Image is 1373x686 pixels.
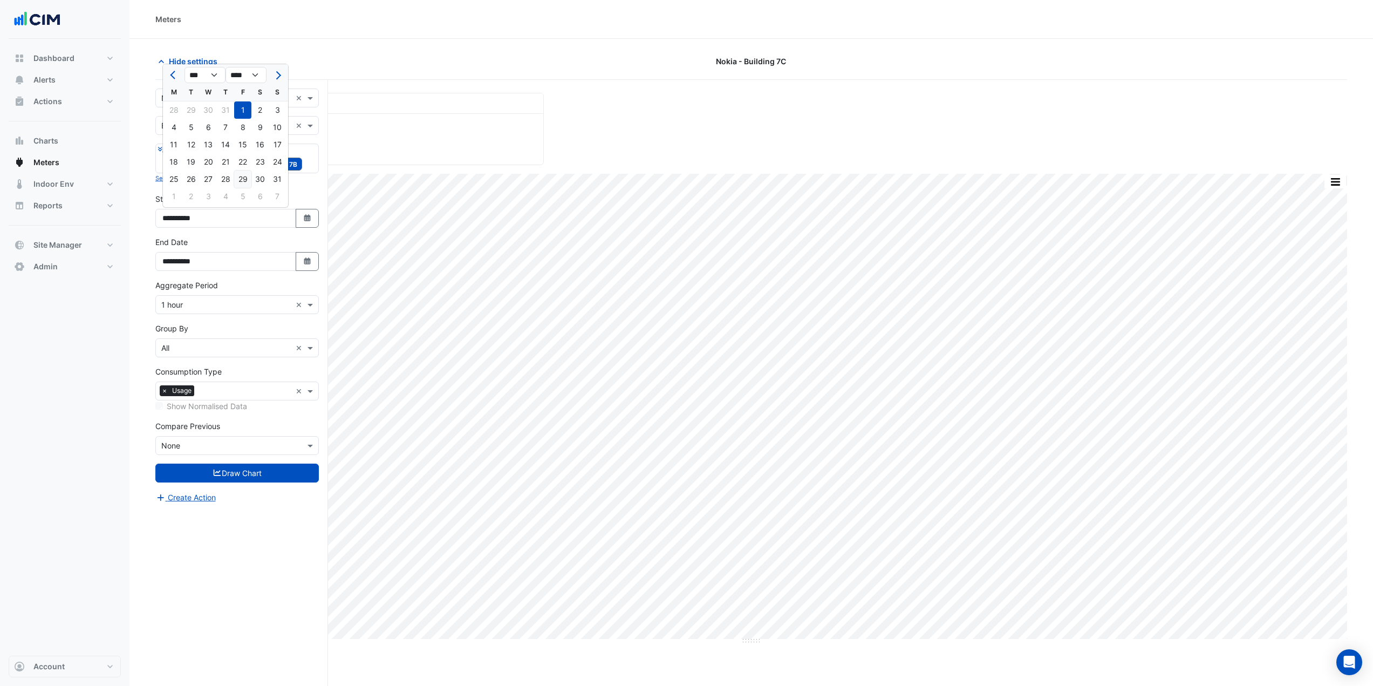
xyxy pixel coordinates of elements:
[200,136,217,153] div: Wednesday, August 13, 2025
[296,385,305,397] span: Clear
[33,74,56,85] span: Alerts
[155,366,222,377] label: Consumption Type
[9,234,121,256] button: Site Manager
[33,53,74,64] span: Dashboard
[234,153,251,171] div: 22
[200,101,217,119] div: 30
[226,67,267,83] select: Select year
[234,153,251,171] div: Friday, August 22, 2025
[269,101,286,119] div: 3
[251,171,269,188] div: 30
[200,136,217,153] div: 13
[269,136,286,153] div: Sunday, August 17, 2025
[234,101,251,119] div: Friday, August 1, 2025
[251,101,269,119] div: 2
[185,67,226,83] select: Select month
[269,119,286,136] div: 10
[251,188,269,205] div: 6
[9,152,121,173] button: Meters
[200,119,217,136] div: Wednesday, August 6, 2025
[234,171,251,188] div: 29
[234,171,251,188] div: Friday, August 29, 2025
[234,188,251,205] div: 5
[217,101,234,119] div: Thursday, July 31, 2025
[716,56,786,67] span: Nokia - Building 7C
[234,119,251,136] div: Friday, August 8, 2025
[217,171,234,188] div: Thursday, August 28, 2025
[200,188,217,205] div: 3
[155,323,188,334] label: Group By
[296,299,305,310] span: Clear
[217,136,234,153] div: 14
[14,261,25,272] app-icon: Admin
[217,153,234,171] div: Thursday, August 21, 2025
[234,101,251,119] div: 1
[167,66,180,84] button: Previous month
[165,136,182,153] div: Monday, August 11, 2025
[269,153,286,171] div: Sunday, August 24, 2025
[251,119,269,136] div: 9
[165,119,182,136] div: Monday, August 4, 2025
[165,84,182,101] div: M
[251,119,269,136] div: Saturday, August 9, 2025
[155,236,188,248] label: End Date
[269,119,286,136] div: Sunday, August 10, 2025
[269,188,286,205] div: Sunday, September 7, 2025
[182,119,200,136] div: 5
[155,173,188,183] button: Select None
[165,136,182,153] div: 11
[251,136,269,153] div: 16
[33,200,63,211] span: Reports
[200,101,217,119] div: Wednesday, July 30, 2025
[9,195,121,216] button: Reports
[14,135,25,146] app-icon: Charts
[251,136,269,153] div: Saturday, August 16, 2025
[33,240,82,250] span: Site Manager
[182,153,200,171] div: Tuesday, August 19, 2025
[182,101,200,119] div: Tuesday, July 29, 2025
[155,491,216,504] button: Create Action
[14,240,25,250] app-icon: Site Manager
[167,400,247,412] label: Show Normalised Data
[303,257,312,266] fa-icon: Select Date
[251,101,269,119] div: Saturday, August 2, 2025
[182,153,200,171] div: 19
[251,188,269,205] div: Saturday, September 6, 2025
[9,656,121,677] button: Account
[269,84,286,101] div: S
[165,101,182,119] div: 28
[182,101,200,119] div: 29
[217,101,234,119] div: 31
[200,153,217,171] div: Wednesday, August 20, 2025
[1324,175,1346,188] button: More Options
[217,136,234,153] div: Thursday, August 14, 2025
[14,74,25,85] app-icon: Alerts
[269,101,286,119] div: Sunday, August 3, 2025
[160,385,169,396] span: ×
[165,119,182,136] div: 4
[217,188,234,205] div: 4
[182,119,200,136] div: Tuesday, August 5, 2025
[158,144,192,154] button: Expand All
[155,420,220,432] label: Compare Previous
[165,171,182,188] div: Monday, August 25, 2025
[271,66,284,84] button: Next month
[165,101,182,119] div: Monday, July 28, 2025
[33,96,62,107] span: Actions
[165,138,532,152] div: 0 kWh
[296,92,305,104] span: Clear
[9,130,121,152] button: Charts
[182,136,200,153] div: 12
[200,84,217,101] div: W
[14,53,25,64] app-icon: Dashboard
[269,171,286,188] div: Sunday, August 31, 2025
[165,171,182,188] div: 25
[217,153,234,171] div: 21
[155,52,224,71] button: Hide settings
[251,171,269,188] div: Saturday, August 30, 2025
[33,261,58,272] span: Admin
[182,188,200,205] div: 2
[251,153,269,171] div: 23
[33,179,74,189] span: Indoor Env
[165,188,182,205] div: 1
